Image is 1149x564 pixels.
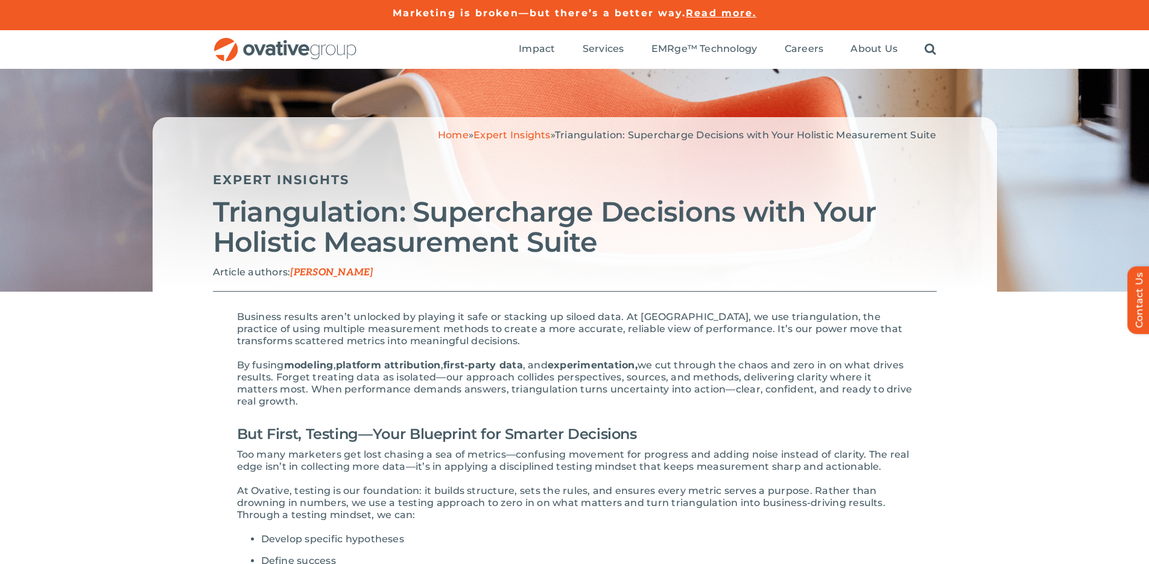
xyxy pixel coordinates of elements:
[441,359,443,371] span: ,
[213,36,358,48] a: OG_Full_horizontal_RGB
[237,359,284,371] span: By fusing
[686,7,756,19] a: Read more.
[850,43,897,56] a: About Us
[583,43,624,55] span: Services
[473,129,551,141] a: Expert Insights
[443,359,523,371] span: first-party data
[523,359,548,371] span: , and
[519,43,555,56] a: Impact
[519,30,936,69] nav: Menu
[334,359,336,371] span: ,
[651,43,758,55] span: EMRge™ Technology
[284,359,334,371] span: modeling
[555,129,937,141] span: Triangulation: Supercharge Decisions with Your Holistic Measurement Suite
[651,43,758,56] a: EMRge™ Technology
[261,533,404,545] span: Develop specific hypotheses
[213,197,937,257] h2: Triangulation: Supercharge Decisions with Your Holistic Measurement Suite
[519,43,555,55] span: Impact
[438,129,937,141] span: » »
[583,43,624,56] a: Services
[213,172,350,187] a: Expert Insights
[290,267,373,278] span: [PERSON_NAME]
[925,43,936,56] a: Search
[438,129,469,141] a: Home
[393,7,686,19] a: Marketing is broken—but there’s a better way.
[850,43,897,55] span: About Us
[237,311,903,347] span: Business results aren’t unlocked by playing it safe or stacking up siloed data. At [GEOGRAPHIC_DA...
[237,359,913,407] span: we cut through the chaos and zero in on what drives results. Forget treating data as isolated—our...
[237,420,913,449] h2: But First, Testing—Your Blueprint for Smarter Decisions
[336,359,441,371] span: platform attribution
[548,359,638,371] span: experimentation,
[785,43,824,56] a: Careers
[213,266,937,279] p: Article authors:
[237,485,885,521] span: At Ovative, testing is our foundation: it builds structure, sets the rules, and ensures every met...
[237,449,910,472] span: Too many marketers get lost chasing a sea of metrics—confusing movement for progress and adding n...
[785,43,824,55] span: Careers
